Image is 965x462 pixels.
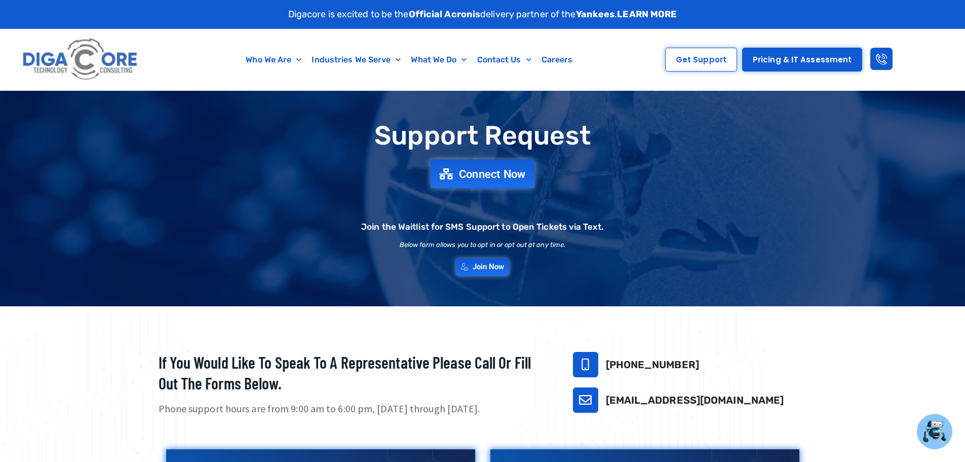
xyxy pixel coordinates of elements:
[361,223,604,231] h2: Join the Waitlist for SMS Support to Open Tickets via Text.
[431,159,535,188] a: Connect Now
[576,9,615,20] strong: Yankees
[306,48,406,72] a: Industries We Serve
[606,359,699,371] a: [PHONE_NUMBER]
[159,402,548,416] p: Phone support hours are from 9:00 am to 6:00 pm, [DATE] through [DATE].
[573,352,598,377] a: 732-646-5725
[665,48,737,72] a: Get Support
[409,9,481,20] strong: Official Acronis
[288,8,677,21] p: Digacore is excited to be the delivery partner of the .
[742,48,862,72] a: Pricing & IT Assessment
[159,352,548,394] h2: If you would like to speak to a representative please call or fill out the forms below.
[406,48,472,72] a: What We Do
[536,48,578,72] a: Careers
[20,34,141,85] img: Digacore logo 1
[617,9,677,20] a: LEARN MORE
[606,394,784,406] a: [EMAIL_ADDRESS][DOMAIN_NAME]
[473,263,505,271] span: Join Now
[133,121,832,150] h1: Support Request
[676,56,726,63] span: Get Support
[573,387,598,413] a: support@digacore.com
[456,258,510,276] a: Join Now
[459,168,526,180] span: Connect Now
[190,48,629,72] nav: Menu
[400,241,566,248] h2: Below form allows you to opt in or opt out at any time.
[241,48,306,72] a: Who We Are
[472,48,536,72] a: Contact Us
[753,56,852,63] span: Pricing & IT Assessment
